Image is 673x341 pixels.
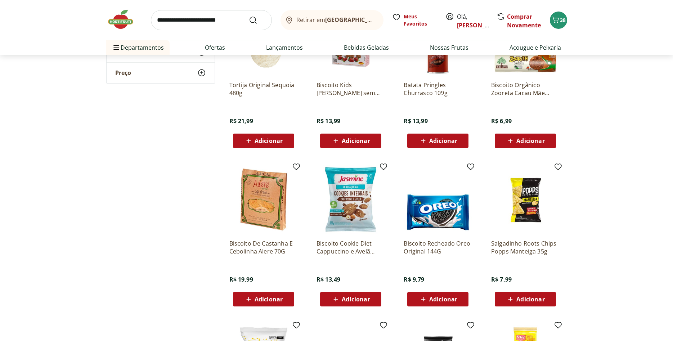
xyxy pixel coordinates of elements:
[229,165,298,234] img: Biscoito De Castanha E Cebolinha Alere 70G
[233,292,294,306] button: Adicionar
[151,10,272,30] input: search
[344,43,389,52] a: Bebidas Geladas
[407,134,468,148] button: Adicionar
[107,63,215,83] button: Preço
[516,138,544,144] span: Adicionar
[510,43,561,52] a: Açougue e Peixaria
[266,43,303,52] a: Lançamentos
[407,292,468,306] button: Adicionar
[296,17,376,23] span: Retirar em
[112,39,164,56] span: Departamentos
[491,117,512,125] span: R$ 6,99
[255,296,283,302] span: Adicionar
[317,239,385,255] a: Biscoito Cookie Diet Cappuccino e Avelã Jasmine 120g
[404,117,427,125] span: R$ 13,99
[320,134,381,148] button: Adicionar
[317,81,385,97] a: Biscoito Kids [PERSON_NAME] sem Glúten Natural Life 80g
[106,9,142,30] img: Hortifruti
[404,239,472,255] a: Biscoito Recheado Oreo Original 144G
[112,39,121,56] button: Menu
[404,81,472,97] a: Batata Pringles Churrasco 109g
[281,10,383,30] button: Retirar em[GEOGRAPHIC_DATA]/[GEOGRAPHIC_DATA]
[495,292,556,306] button: Adicionar
[404,275,424,283] span: R$ 9,79
[205,43,225,52] a: Ofertas
[429,296,457,302] span: Adicionar
[550,12,567,29] button: Carrinho
[507,13,541,29] a: Comprar Novamente
[491,81,560,97] a: Biscoito Orgânico Zooreta Cacau Mãe Terra 110G
[429,138,457,144] span: Adicionar
[317,165,385,234] img: Biscoito Cookie Diet Cappuccino e Avelã Jasmine 120g
[317,117,340,125] span: R$ 13,99
[392,13,437,27] a: Meus Favoritos
[317,275,340,283] span: R$ 13,49
[229,81,298,97] a: Tortija Original Sequoia 480g
[457,21,504,29] a: [PERSON_NAME]
[229,275,253,283] span: R$ 19,99
[495,134,556,148] button: Adicionar
[342,296,370,302] span: Adicionar
[342,138,370,144] span: Adicionar
[457,12,489,30] span: Olá,
[255,138,283,144] span: Adicionar
[404,13,437,27] span: Meus Favoritos
[560,17,566,23] span: 38
[491,275,512,283] span: R$ 7,99
[320,292,381,306] button: Adicionar
[229,239,298,255] a: Biscoito De Castanha E Cebolinha Alere 70G
[491,165,560,234] img: Salgadinho Roots Chips Popps Manteiga 35g
[233,134,294,148] button: Adicionar
[249,16,266,24] button: Submit Search
[325,16,447,24] b: [GEOGRAPHIC_DATA]/[GEOGRAPHIC_DATA]
[491,239,560,255] a: Salgadinho Roots Chips Popps Manteiga 35g
[115,69,131,77] span: Preço
[430,43,468,52] a: Nossas Frutas
[516,296,544,302] span: Adicionar
[404,165,472,234] img: Biscoito Recheado Oreo Original 144G
[229,117,253,125] span: R$ 21,99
